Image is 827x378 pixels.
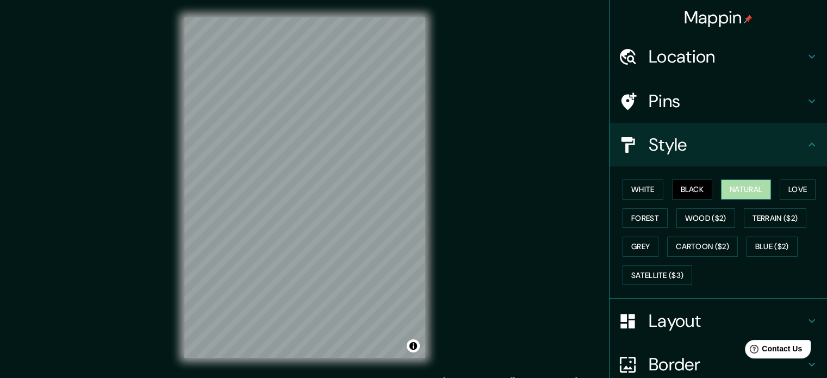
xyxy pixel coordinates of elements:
button: Satellite ($3) [623,265,692,286]
button: White [623,179,663,200]
h4: Layout [649,310,805,332]
button: Natural [721,179,771,200]
iframe: Help widget launcher [730,336,815,366]
div: Location [610,35,827,78]
img: pin-icon.png [744,15,753,23]
button: Forest [623,208,668,228]
canvas: Map [184,17,425,358]
button: Toggle attribution [407,339,420,352]
button: Wood ($2) [676,208,735,228]
h4: Mappin [684,7,753,28]
button: Blue ($2) [747,237,798,257]
div: Pins [610,79,827,123]
div: Style [610,123,827,166]
button: Terrain ($2) [744,208,807,228]
button: Grey [623,237,658,257]
button: Love [780,179,816,200]
button: Black [672,179,713,200]
h4: Style [649,134,805,156]
h4: Pins [649,90,805,112]
h4: Border [649,354,805,375]
button: Cartoon ($2) [667,237,738,257]
div: Layout [610,299,827,343]
h4: Location [649,46,805,67]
